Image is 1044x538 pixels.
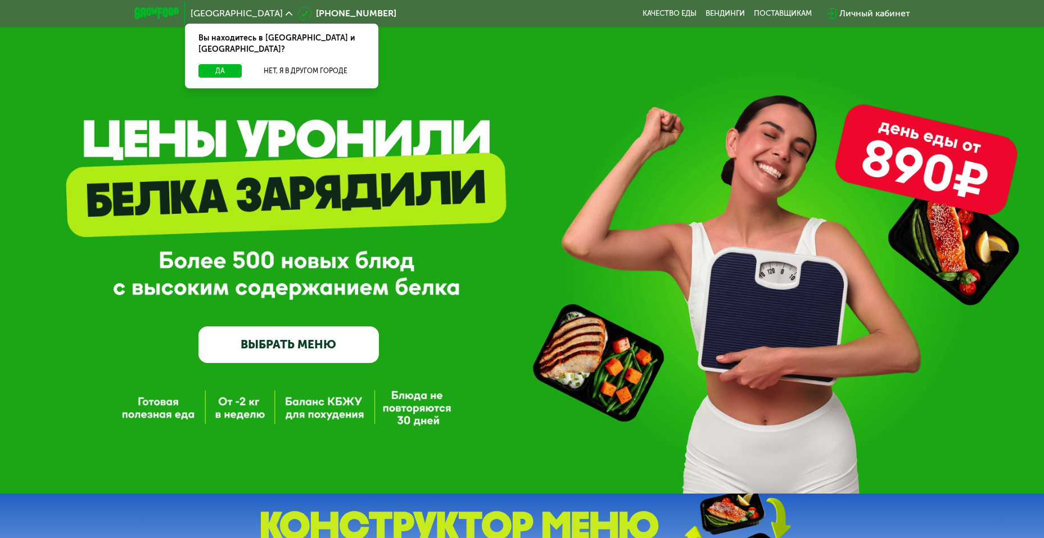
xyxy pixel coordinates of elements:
div: поставщикам [754,9,812,18]
div: Вы находитесь в [GEOGRAPHIC_DATA] и [GEOGRAPHIC_DATA]? [185,24,378,64]
a: ВЫБРАТЬ МЕНЮ [198,326,379,362]
span: [GEOGRAPHIC_DATA] [191,9,283,18]
a: Вендинги [706,9,745,18]
a: [PHONE_NUMBER] [298,7,396,20]
button: Да [198,64,242,78]
button: Нет, я в другом городе [246,64,365,78]
a: Качество еды [643,9,697,18]
div: Личный кабинет [839,7,910,20]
